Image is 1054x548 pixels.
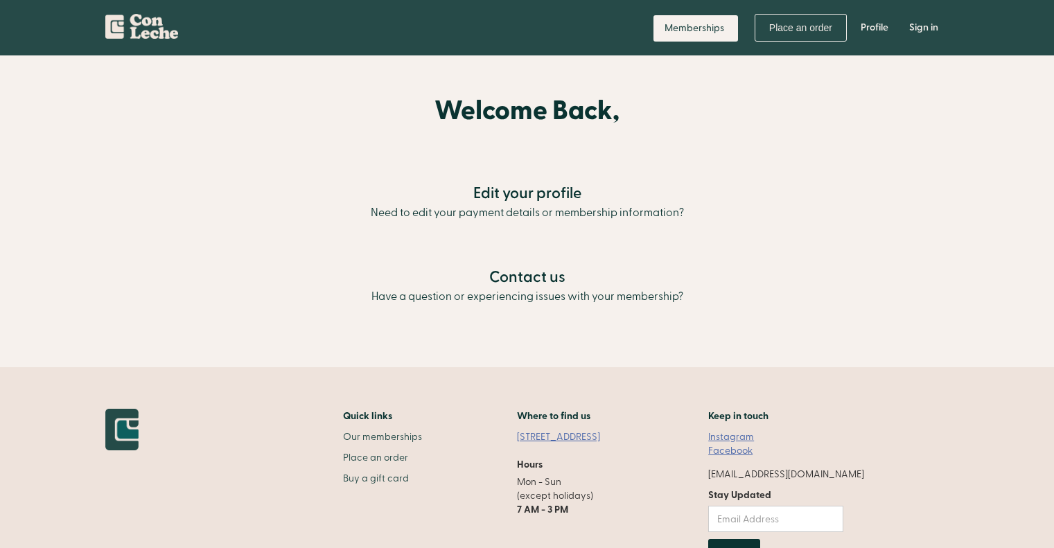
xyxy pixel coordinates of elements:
[517,409,590,423] h5: Where to find us
[517,430,614,444] a: [STREET_ADDRESS]
[343,472,422,486] a: Buy a gift card
[708,444,753,458] a: Facebook
[517,458,543,472] h5: Hours
[653,15,738,42] a: Memberships
[708,488,843,502] label: Stay Updated
[708,506,843,532] input: Email Address
[343,409,422,423] h2: Quick links
[343,451,422,465] a: Place an order
[850,7,899,48] a: Profile
[517,475,614,517] p: Mon - Sun (except holidays)
[708,468,864,481] div: [EMAIL_ADDRESS][DOMAIN_NAME]
[708,409,768,423] h5: Keep in touch
[517,503,568,516] strong: 7 AM - 3 PM
[899,7,949,48] a: Sign in
[708,430,754,444] a: Instagram
[105,7,178,44] a: home
[343,430,422,444] a: Our memberships
[755,14,847,42] a: Place an order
